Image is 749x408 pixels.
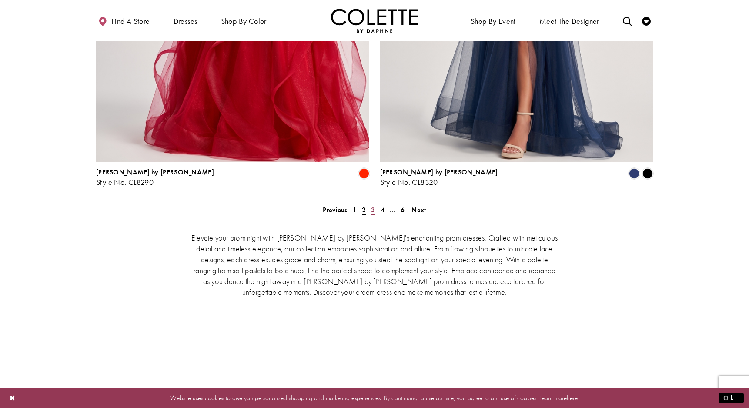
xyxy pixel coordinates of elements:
[171,9,200,33] span: Dresses
[63,392,686,404] p: Website uses cookies to give you personalized shopping and marketing experiences. By continuing t...
[539,17,599,26] span: Meet the designer
[621,9,634,33] a: Toggle search
[380,167,498,177] span: [PERSON_NAME] by [PERSON_NAME]
[331,9,418,33] a: Visit Home Page
[629,168,639,179] i: Navy Blue
[96,9,152,33] a: Find a store
[5,390,20,405] button: Close Dialog
[219,9,269,33] span: Shop by color
[359,204,368,216] span: Current page
[350,204,359,216] a: 1
[380,168,498,187] div: Colette by Daphne Style No. CL8320
[378,204,387,216] a: 4
[537,9,602,33] a: Meet the designer
[380,177,438,187] span: Style No. CL8320
[719,392,744,403] button: Submit Dialog
[640,9,653,33] a: Check Wishlist
[221,17,267,26] span: Shop by color
[174,17,197,26] span: Dresses
[320,204,350,216] a: Prev Page
[368,204,378,216] a: 3
[190,232,559,298] p: Elevate your prom night with [PERSON_NAME] by [PERSON_NAME]'s enchanting prom dresses. Crafted wi...
[401,205,405,214] span: 6
[353,205,357,214] span: 1
[398,204,407,216] a: 6
[96,167,214,177] span: [PERSON_NAME] by [PERSON_NAME]
[471,17,516,26] span: Shop By Event
[381,205,385,214] span: 4
[468,9,518,33] span: Shop By Event
[642,168,653,179] i: Black
[409,204,428,216] a: Next Page
[411,205,426,214] span: Next
[387,204,398,216] a: ...
[359,168,369,179] i: Scarlet
[323,205,347,214] span: Previous
[567,393,578,402] a: here
[111,17,150,26] span: Find a store
[371,205,375,214] span: 3
[362,205,366,214] span: 2
[331,9,418,33] img: Colette by Daphne
[96,168,214,187] div: Colette by Daphne Style No. CL8290
[96,177,154,187] span: Style No. CL8290
[390,205,395,214] span: ...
